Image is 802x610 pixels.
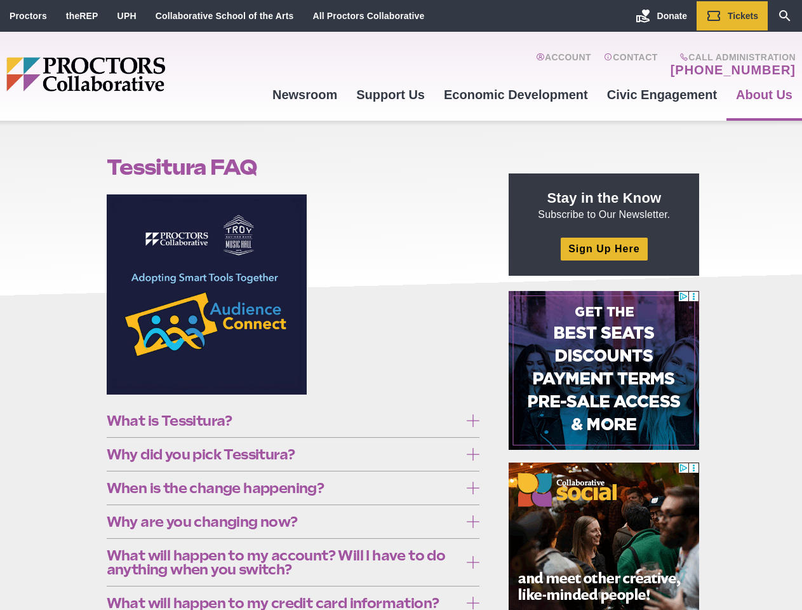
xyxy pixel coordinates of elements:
[156,11,294,21] a: Collaborative School of the Arts
[6,57,263,91] img: Proctors logo
[697,1,768,30] a: Tickets
[107,596,460,610] span: What will happen to my credit card information?
[107,447,460,461] span: Why did you pick Tessitura?
[604,52,658,78] a: Contact
[263,78,347,112] a: Newsroom
[107,414,460,428] span: What is Tessitura?
[561,238,647,260] a: Sign Up Here
[107,515,460,529] span: Why are you changing now?
[347,78,434,112] a: Support Us
[667,52,796,62] span: Call Administration
[509,291,699,450] iframe: Advertisement
[626,1,697,30] a: Donate
[107,548,460,576] span: What will happen to my account? Will I have to do anything when you switch?
[117,11,137,21] a: UPH
[671,62,796,78] a: [PHONE_NUMBER]
[657,11,687,21] span: Donate
[726,78,802,112] a: About Us
[524,189,684,222] p: Subscribe to Our Newsletter.
[768,1,802,30] a: Search
[598,78,726,112] a: Civic Engagement
[536,52,591,78] a: Account
[107,155,480,179] h1: Tessitura FAQ
[107,481,460,495] span: When is the change happening?
[728,11,758,21] span: Tickets
[10,11,47,21] a: Proctors
[547,190,662,206] strong: Stay in the Know
[434,78,598,112] a: Economic Development
[312,11,424,21] a: All Proctors Collaborative
[66,11,98,21] a: theREP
